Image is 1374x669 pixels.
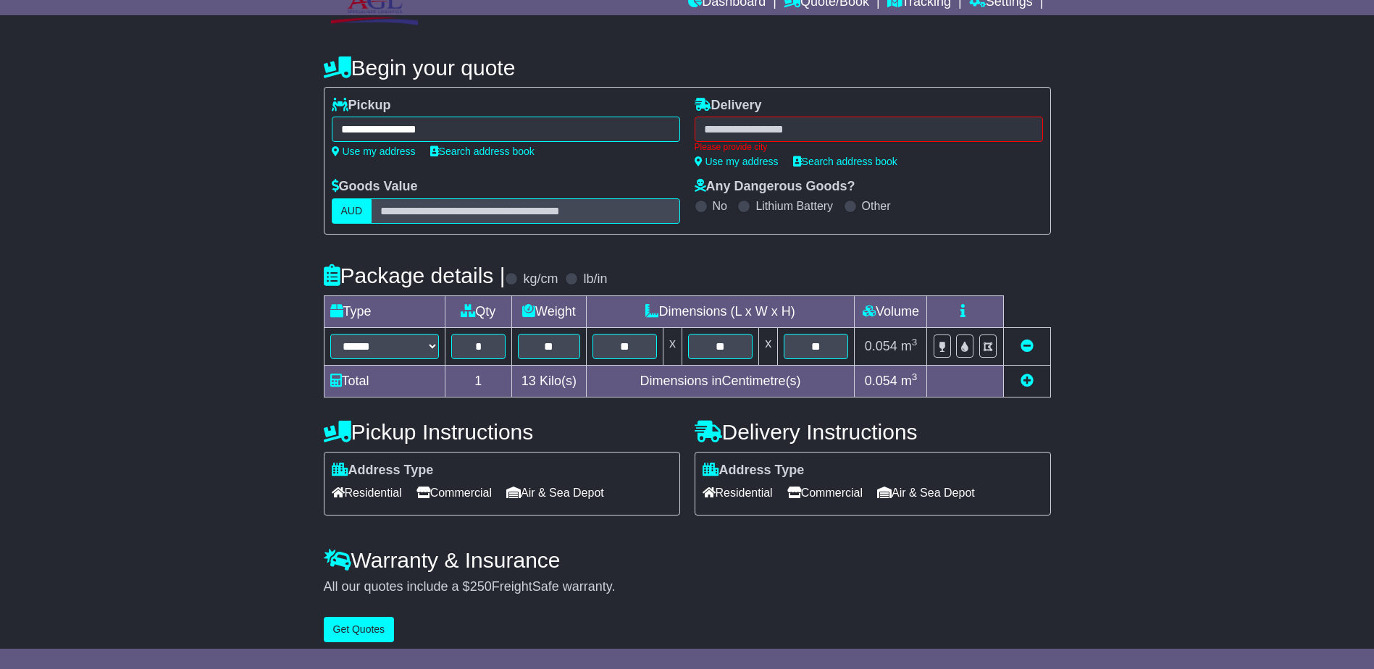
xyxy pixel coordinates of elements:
td: Dimensions (L x W x H) [586,295,855,327]
div: Please provide city [695,142,1043,152]
h4: Delivery Instructions [695,420,1051,444]
h4: Warranty & Insurance [324,548,1051,572]
label: Pickup [332,98,391,114]
sup: 3 [912,337,918,348]
span: 0.054 [865,374,897,388]
h4: Begin your quote [324,56,1051,80]
span: Air & Sea Depot [877,481,975,504]
span: Residential [332,481,402,504]
label: lb/in [583,272,607,287]
span: m [901,339,918,353]
h4: Pickup Instructions [324,420,680,444]
a: Remove this item [1021,339,1034,353]
button: Get Quotes [324,617,395,642]
td: Dimensions in Centimetre(s) [586,365,855,397]
td: Volume [855,295,927,327]
td: 1 [445,365,512,397]
span: Residential [703,481,773,504]
label: kg/cm [523,272,558,287]
label: Address Type [332,463,434,479]
label: Delivery [695,98,762,114]
div: All our quotes include a $ FreightSafe warranty. [324,579,1051,595]
span: 13 [521,374,536,388]
a: Use my address [332,146,416,157]
label: No [713,199,727,213]
label: Other [862,199,891,213]
label: Address Type [703,463,805,479]
span: Air & Sea Depot [506,481,604,504]
sup: 3 [912,371,918,382]
span: Commercial [416,481,492,504]
label: AUD [332,198,372,224]
td: Type [324,295,445,327]
a: Add new item [1021,374,1034,388]
label: Lithium Battery [755,199,833,213]
td: x [759,327,778,365]
a: Search address book [430,146,535,157]
span: 0.054 [865,339,897,353]
td: Qty [445,295,512,327]
span: m [901,374,918,388]
span: Commercial [787,481,863,504]
td: Weight [512,295,587,327]
a: Use my address [695,156,779,167]
td: x [663,327,682,365]
h4: Package details | [324,264,506,287]
td: Kilo(s) [512,365,587,397]
td: Total [324,365,445,397]
a: Search address book [793,156,897,167]
label: Any Dangerous Goods? [695,179,855,195]
label: Goods Value [332,179,418,195]
span: 250 [470,579,492,594]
